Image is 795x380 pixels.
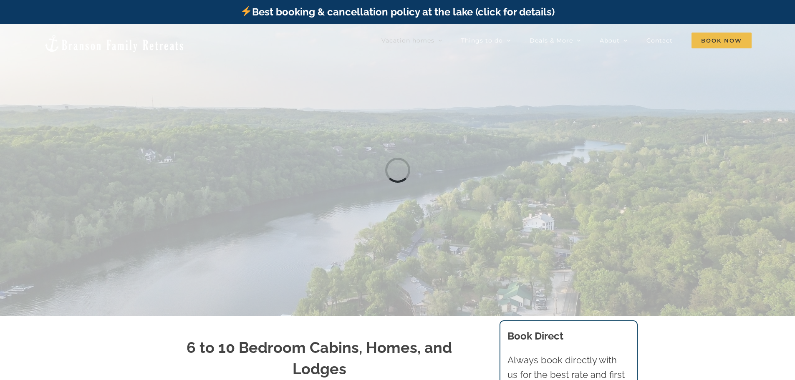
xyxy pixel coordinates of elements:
a: Book Now [692,32,752,49]
nav: Main Menu [381,32,752,49]
b: Book Direct [507,330,563,342]
img: Branson Family Retreats Logo [43,34,185,53]
span: Things to do [461,38,503,43]
a: Best booking & cancellation policy at the lake (click for details) [240,6,554,18]
span: Vacation homes [381,38,434,43]
a: Things to do [461,32,511,49]
a: Vacation homes [381,32,442,49]
strong: 6 to 10 Bedroom Cabins, Homes, and Lodges [187,339,452,377]
a: Contact [646,32,673,49]
span: Deals & More [530,38,573,43]
img: ⚡️ [241,6,251,16]
a: Deals & More [530,32,581,49]
span: Book Now [692,33,752,48]
span: About [600,38,620,43]
span: Contact [646,38,673,43]
a: About [600,32,628,49]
